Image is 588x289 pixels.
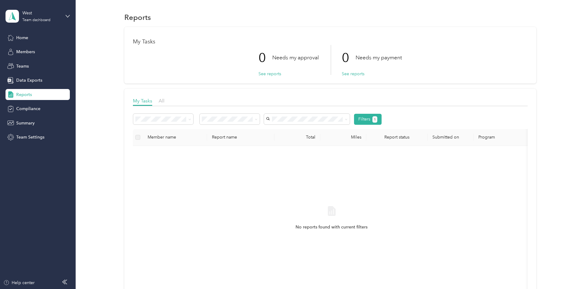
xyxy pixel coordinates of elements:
span: All [159,98,164,104]
th: Program [473,129,550,146]
span: Data Exports [16,77,42,83]
p: Needs my payment [356,54,402,61]
div: Member name [148,135,202,140]
span: No reports found with current filters [296,224,367,231]
span: 1 [374,117,376,122]
th: Submitted on [428,129,473,146]
th: Member name [143,129,207,146]
p: Needs my approval [272,54,319,61]
p: 0 [258,45,272,71]
h1: My Tasks [133,39,528,45]
button: See reports [342,71,364,77]
span: Team Settings [16,134,44,140]
span: Members [16,49,35,55]
div: Team dashboard [22,18,51,22]
th: Report name [207,129,274,146]
span: Compliance [16,106,40,112]
button: Filters1 [354,114,382,125]
p: 0 [342,45,356,71]
button: Help center [3,280,35,286]
span: Teams [16,63,29,69]
span: My Tasks [133,98,152,104]
span: Reports [16,91,32,98]
div: West [22,10,61,16]
h1: Reports [124,14,151,20]
span: Home [16,35,28,41]
button: See reports [258,71,281,77]
div: Miles [325,135,361,140]
div: Total [279,135,315,140]
span: Summary [16,120,35,126]
span: Report status [371,135,423,140]
iframe: Everlance-gr Chat Button Frame [554,255,588,289]
button: 1 [372,116,378,123]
